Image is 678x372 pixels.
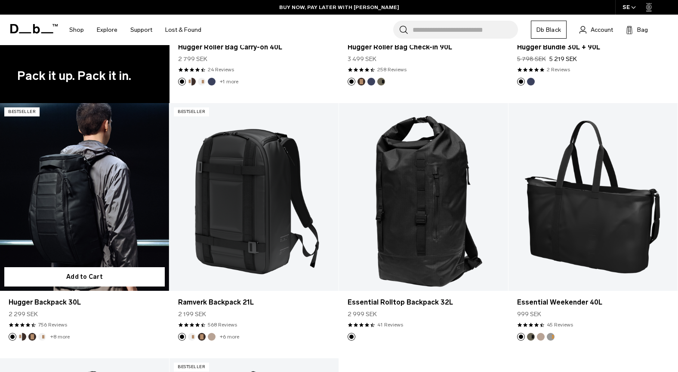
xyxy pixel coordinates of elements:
[9,297,160,308] a: Hugger Backpack 30L
[18,333,26,341] button: Cappuccino
[188,78,196,85] button: Cappuccino
[527,78,535,85] button: Blue Hour
[377,66,407,73] a: 258 reviews
[130,15,152,45] a: Support
[198,333,206,341] button: Espresso
[348,55,376,64] span: 3 499 SEK
[4,267,165,287] button: Add to Cart
[220,79,238,85] a: +1 more
[626,24,648,35] button: Bag
[178,310,206,319] span: 2 199 SEK
[279,3,399,11] a: BUY NOW, PAY LATER WITH [PERSON_NAME]
[174,107,209,116] p: Bestseller
[38,333,46,341] button: Oatmilk
[517,42,669,52] a: Hugger Bundle 30L + 90L
[357,78,365,85] button: Espresso
[208,66,234,73] a: 24 reviews
[339,103,508,291] a: Essential Rolltop Backpack 32L
[377,78,385,85] button: Forest Green
[377,321,403,329] a: 41 reviews
[17,70,131,82] h3: Pack it up. Pack it in.
[348,333,355,341] button: Black Out
[97,15,117,45] a: Explore
[165,15,201,45] a: Lost & Found
[579,24,613,35] a: Account
[198,78,206,85] button: Oatmilk
[527,333,535,341] button: Forest Green
[208,78,216,85] button: Blue Hour
[348,297,499,308] a: Essential Rolltop Backpack 32L
[220,334,239,340] a: +6 more
[531,21,567,39] a: Db Black
[637,25,648,34] span: Bag
[208,321,237,329] a: 568 reviews
[547,333,555,341] button: Sand Grey
[508,103,678,291] a: Essential Weekender 40L
[178,78,186,85] button: Black Out
[9,310,38,319] span: 2 299 SEK
[547,321,573,329] a: 45 reviews
[69,15,84,45] a: Shop
[367,78,375,85] button: Blue Hour
[517,78,525,85] button: Black Out
[208,333,216,341] button: Fogbow Beige
[4,107,40,116] p: Bestseller
[549,55,577,64] span: 5 219 SEK
[38,321,67,329] a: 756 reviews
[537,333,545,341] button: Fogbow Beige
[348,42,499,52] a: Hugger Roller Bag Check-in 90L
[517,55,546,64] s: 5 798 SEK
[517,310,541,319] span: 999 SEK
[169,103,339,291] a: Ramverk Backpack 21L
[28,333,36,341] button: Espresso
[348,310,377,319] span: 2 999 SEK
[188,333,196,341] button: Oatmilk
[174,363,209,372] p: Bestseller
[348,78,355,85] button: Black Out
[50,334,70,340] a: +8 more
[178,297,330,308] a: Ramverk Backpack 21L
[178,55,207,64] span: 2 799 SEK
[178,333,186,341] button: Black Out
[517,297,669,308] a: Essential Weekender 40L
[178,42,330,52] a: Hugger Roller Bag Carry-on 40L
[591,25,613,34] span: Account
[547,66,570,73] a: 2 reviews
[517,333,525,341] button: Black Out
[63,15,208,45] nav: Main Navigation
[9,333,16,341] button: Black Out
